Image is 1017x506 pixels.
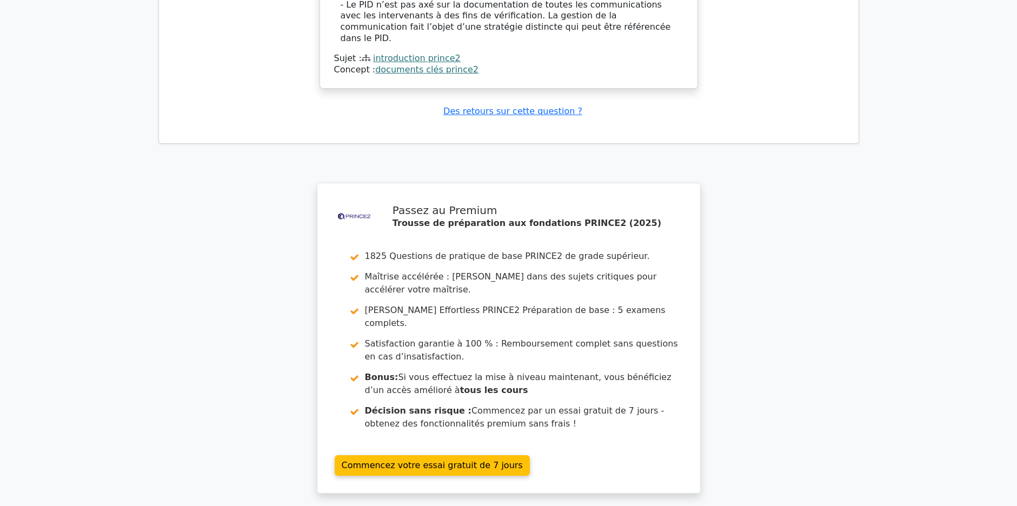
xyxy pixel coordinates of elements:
[375,64,478,75] a: documents clés prince2
[334,53,461,63] font: Sujet :
[335,455,530,476] a: Commencez votre essai gratuit de 7 jours
[334,64,478,75] font: Concept :
[373,53,461,63] a: introduction prince2
[443,106,582,116] a: Des retours sur cette question ?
